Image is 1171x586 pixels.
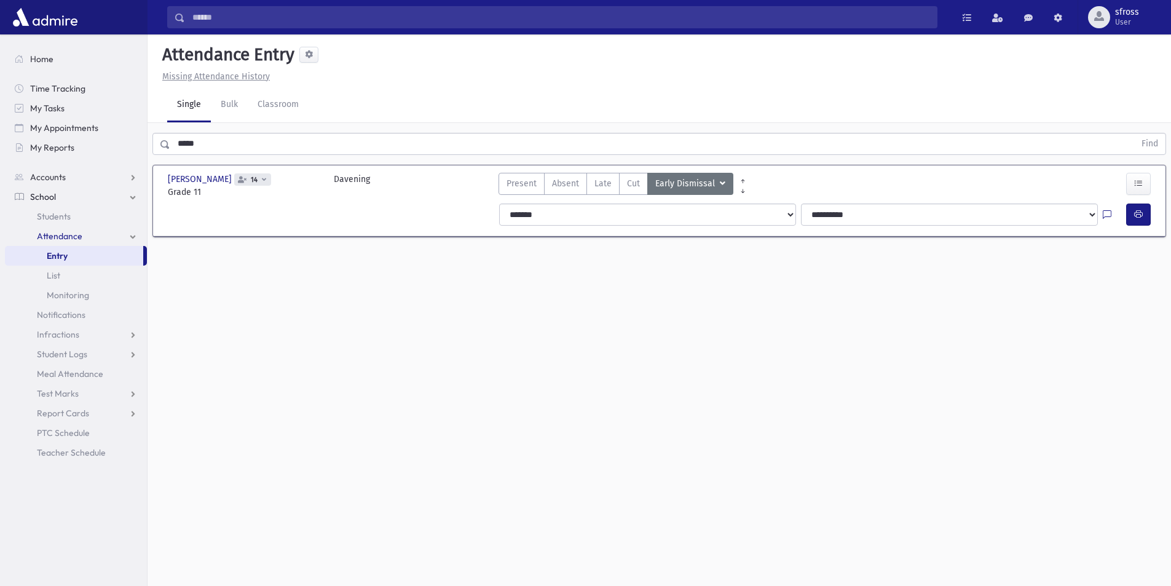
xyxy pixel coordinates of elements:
[30,191,56,202] span: School
[5,207,147,226] a: Students
[37,447,106,458] span: Teacher Schedule
[10,5,81,30] img: AdmirePro
[334,173,370,199] div: Davening
[5,285,147,305] a: Monitoring
[37,368,103,379] span: Meal Attendance
[5,226,147,246] a: Attendance
[37,329,79,340] span: Infractions
[5,344,147,364] a: Student Logs
[37,231,82,242] span: Attendance
[30,172,66,183] span: Accounts
[157,44,294,65] h5: Attendance Entry
[5,246,143,266] a: Entry
[30,53,53,65] span: Home
[5,138,147,157] a: My Reports
[248,88,309,122] a: Classroom
[37,427,90,438] span: PTC Schedule
[168,173,234,186] span: [PERSON_NAME]
[47,250,68,261] span: Entry
[37,408,89,419] span: Report Cards
[5,49,147,69] a: Home
[499,173,733,199] div: AttTypes
[647,173,733,195] button: Early Dismissal
[5,305,147,325] a: Notifications
[157,71,270,82] a: Missing Attendance History
[5,79,147,98] a: Time Tracking
[627,177,640,190] span: Cut
[47,290,89,301] span: Monitoring
[248,176,260,184] span: 14
[37,349,87,360] span: Student Logs
[162,71,270,82] u: Missing Attendance History
[594,177,612,190] span: Late
[5,443,147,462] a: Teacher Schedule
[30,83,85,94] span: Time Tracking
[185,6,937,28] input: Search
[37,309,85,320] span: Notifications
[5,118,147,138] a: My Appointments
[507,177,537,190] span: Present
[211,88,248,122] a: Bulk
[5,403,147,423] a: Report Cards
[1134,133,1165,154] button: Find
[1115,7,1139,17] span: sfross
[47,270,60,281] span: List
[5,364,147,384] a: Meal Attendance
[30,103,65,114] span: My Tasks
[30,142,74,153] span: My Reports
[30,122,98,133] span: My Appointments
[552,177,579,190] span: Absent
[5,325,147,344] a: Infractions
[5,266,147,285] a: List
[1115,17,1139,27] span: User
[37,388,79,399] span: Test Marks
[167,88,211,122] a: Single
[168,186,321,199] span: Grade 11
[5,384,147,403] a: Test Marks
[5,423,147,443] a: PTC Schedule
[5,167,147,187] a: Accounts
[655,177,717,191] span: Early Dismissal
[37,211,71,222] span: Students
[5,98,147,118] a: My Tasks
[5,187,147,207] a: School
